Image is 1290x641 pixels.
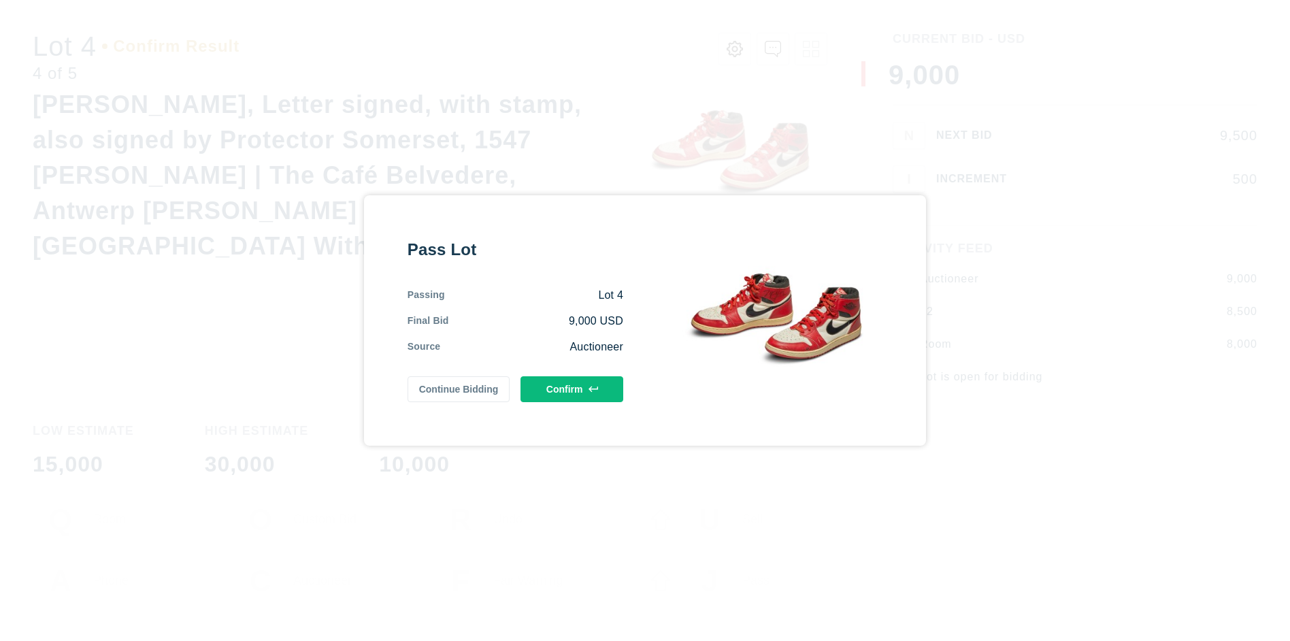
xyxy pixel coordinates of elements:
[520,376,623,402] button: Confirm
[408,239,623,261] div: Pass Lot
[445,288,623,303] div: Lot 4
[440,340,623,355] div: Auctioneer
[408,340,441,355] div: Source
[408,314,449,329] div: Final Bid
[408,376,510,402] button: Continue Bidding
[449,314,623,329] div: 9,000 USD
[408,288,445,303] div: Passing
